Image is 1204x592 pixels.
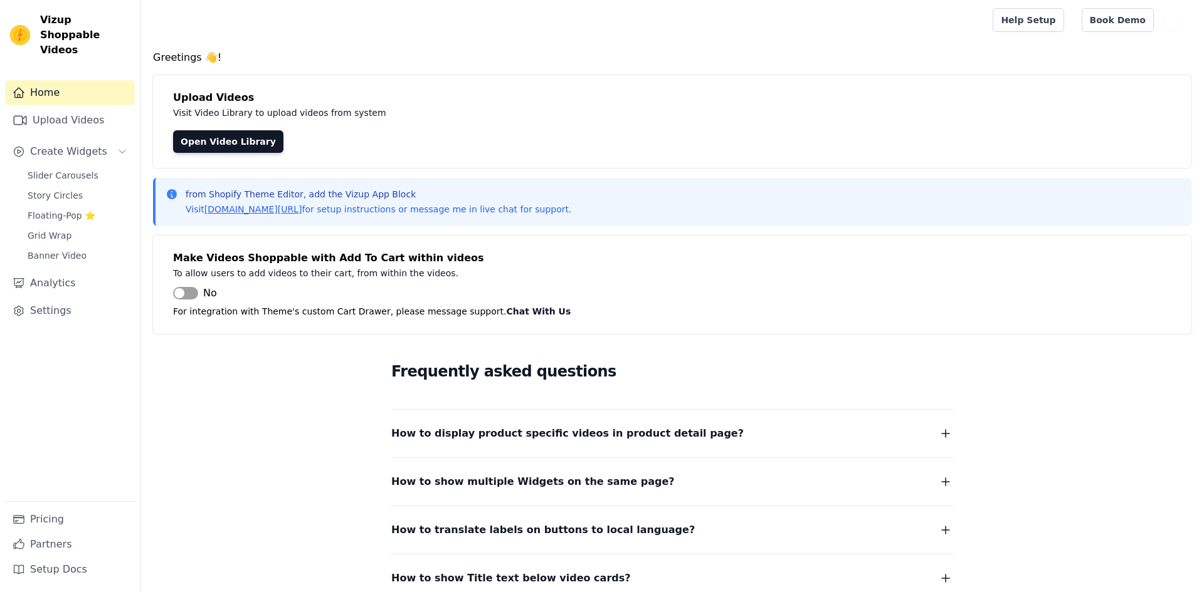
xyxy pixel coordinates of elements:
[173,266,735,281] p: To allow users to add videos to their cart, from within the videos.
[40,13,130,58] span: Vizup Shoppable Videos
[186,188,571,200] p: from Shopify Theme Editor, add the Vizup App Block
[173,251,1171,266] h4: Make Videos Shoppable with Add To Cart within videos
[391,521,695,539] span: How to translate labels on buttons to local language?
[5,557,135,582] a: Setup Docs
[173,90,1171,105] h4: Upload Videos
[993,8,1064,32] a: Help Setup
[20,207,135,224] a: Floating-Pop ⭐
[173,105,735,120] p: Visit Video Library to upload videos from system
[1082,8,1154,32] a: Book Demo
[173,286,217,301] button: No
[391,425,744,442] span: How to display product specific videos in product detail page?
[5,271,135,296] a: Analytics
[391,473,953,491] button: How to show multiple Widgets on the same page?
[203,286,217,301] span: No
[5,139,135,164] button: Create Widgets
[5,80,135,105] a: Home
[28,189,83,202] span: Story Circles
[28,209,95,222] span: Floating-Pop ⭐
[5,507,135,532] a: Pricing
[30,144,107,159] span: Create Widgets
[28,169,98,182] span: Slider Carousels
[391,569,631,587] span: How to show Title text below video cards?
[507,304,571,319] button: Chat With Us
[186,203,571,216] p: Visit for setup instructions or message me in live chat for support.
[173,130,283,153] a: Open Video Library
[28,249,87,262] span: Banner Video
[5,298,135,323] a: Settings
[391,473,675,491] span: How to show multiple Widgets on the same page?
[173,304,1171,319] p: For integration with Theme's custom Cart Drawer, please message support.
[5,532,135,557] a: Partners
[20,227,135,244] a: Grid Wrap
[28,229,71,242] span: Grid Wrap
[153,50,1191,65] h4: Greetings 👋!
[5,108,135,133] a: Upload Videos
[10,25,30,45] img: Vizup
[20,187,135,204] a: Story Circles
[391,569,953,587] button: How to show Title text below video cards?
[391,425,953,442] button: How to display product specific videos in product detail page?
[391,359,953,384] h2: Frequently asked questions
[20,167,135,184] a: Slider Carousels
[204,204,302,214] a: [DOMAIN_NAME][URL]
[391,521,953,539] button: How to translate labels on buttons to local language?
[20,247,135,264] a: Banner Video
